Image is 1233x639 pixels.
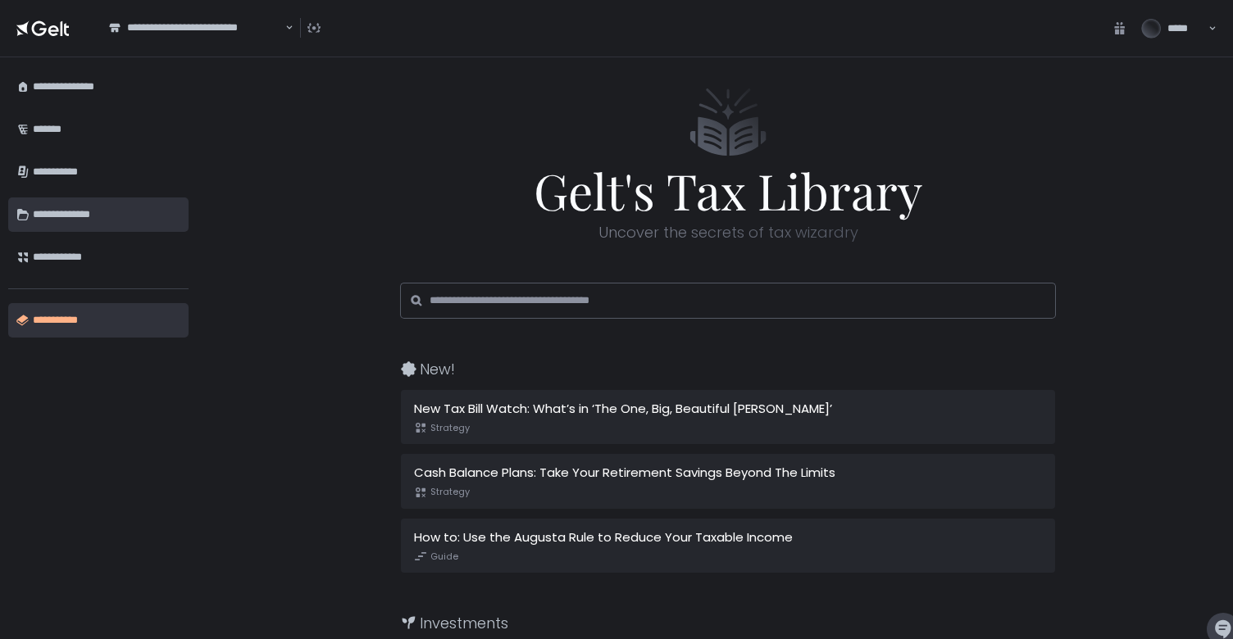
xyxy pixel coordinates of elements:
[98,11,293,45] div: Search for option
[348,165,1108,215] span: Gelt's Tax Library
[414,528,1042,547] div: How to: Use the Augusta Rule to Reduce Your Taxable Income
[414,400,1042,419] div: New Tax Bill Watch: What’s in ‘The One, Big, Beautiful [PERSON_NAME]’
[414,486,470,499] span: Strategy
[598,221,858,243] span: Uncover the secrets of tax wizardry
[414,464,1042,483] div: Cash Balance Plans: Take Your Retirement Savings Beyond The Limits
[400,358,1108,380] div: New!
[283,20,284,36] input: Search for option
[414,550,458,563] span: Guide
[414,421,470,434] span: Strategy
[400,612,1108,634] div: Investments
